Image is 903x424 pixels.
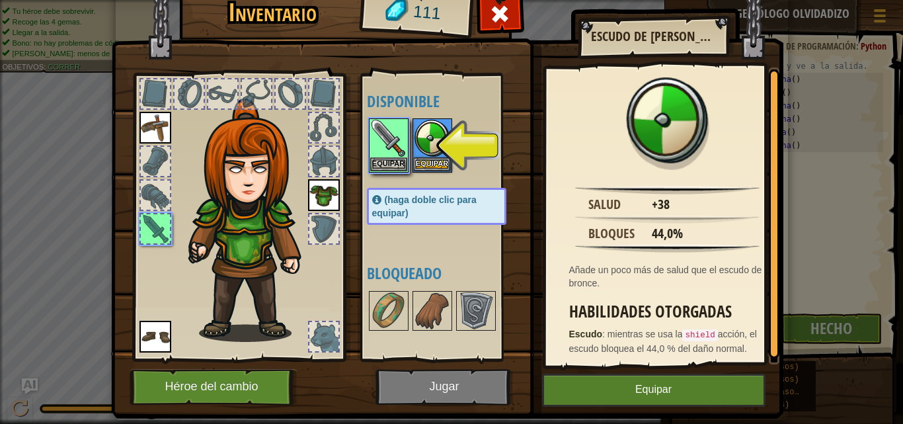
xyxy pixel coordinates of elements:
button: Héroe del cambio [130,369,297,405]
img: hr.png [575,244,759,253]
font: Bloqueado [367,263,442,284]
img: portrait.png [414,292,451,329]
font: 111 [412,2,441,23]
font: Salud [588,195,621,213]
img: portrait.png [370,292,407,329]
button: Equipar [414,157,451,171]
img: portrait.png [139,112,171,144]
img: portrait.png [414,120,451,157]
font: 44,0% [652,224,683,242]
font: Héroe del cambio [165,380,258,394]
button: Equipar [542,374,766,407]
font: Bloques [588,224,635,242]
font: Disponible [367,91,440,112]
font: (haga doble clic para equipar) [372,194,477,218]
img: portrait.png [370,120,407,157]
img: portrait.png [139,321,171,353]
font: Escudo [569,329,603,339]
font: mientras se usa la [608,329,683,339]
code: shield [682,329,717,341]
font: Equipar [372,159,405,167]
font: acción, el escudo bloquea el 44,0 % del daño normal. [569,329,757,354]
font: : [602,329,605,339]
font: Equipar [635,384,672,396]
font: +38 [652,195,670,213]
img: hr.png [575,215,759,224]
button: Equipar [370,157,407,171]
font: Equipar [416,159,448,167]
img: hair_f2.png [182,99,325,342]
img: portrait.png [625,77,711,163]
img: portrait.png [308,179,340,211]
font: Añade un poco más de salud que el escudo de bronce. [569,265,762,288]
img: hr.png [575,186,759,194]
img: portrait.png [457,292,494,329]
font: Escudo de [PERSON_NAME] [591,27,736,45]
font: Habilidades otorgadas [569,300,732,323]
